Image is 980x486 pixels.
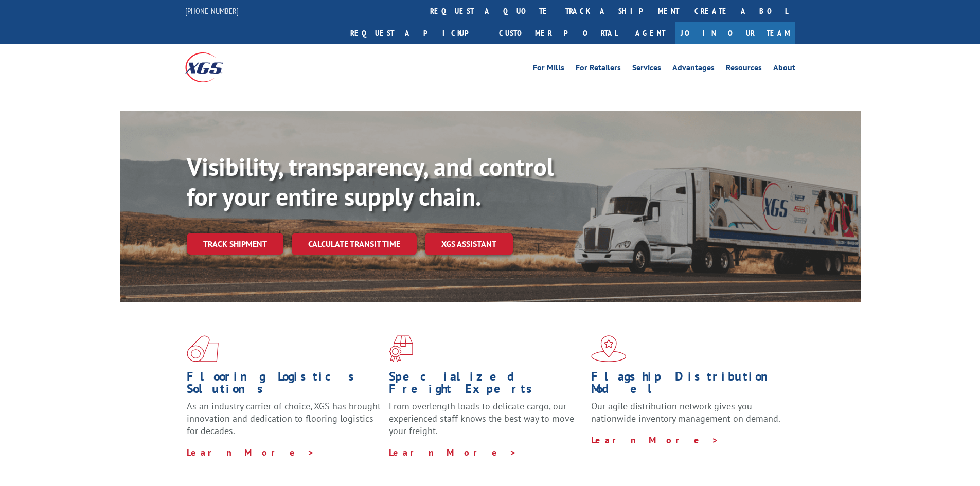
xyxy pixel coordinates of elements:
a: Request a pickup [343,22,491,44]
a: Join Our Team [675,22,795,44]
h1: Flooring Logistics Solutions [187,370,381,400]
a: Learn More > [187,446,315,458]
a: Calculate transit time [292,233,417,255]
a: [PHONE_NUMBER] [185,6,239,16]
h1: Specialized Freight Experts [389,370,583,400]
span: Our agile distribution network gives you nationwide inventory management on demand. [591,400,780,424]
img: xgs-icon-focused-on-flooring-red [389,335,413,362]
a: For Retailers [576,64,621,75]
a: Services [632,64,661,75]
b: Visibility, transparency, and control for your entire supply chain. [187,151,554,212]
a: Customer Portal [491,22,625,44]
a: XGS ASSISTANT [425,233,513,255]
a: About [773,64,795,75]
a: Advantages [672,64,715,75]
img: xgs-icon-flagship-distribution-model-red [591,335,627,362]
h1: Flagship Distribution Model [591,370,786,400]
img: xgs-icon-total-supply-chain-intelligence-red [187,335,219,362]
span: As an industry carrier of choice, XGS has brought innovation and dedication to flooring logistics... [187,400,381,437]
a: Resources [726,64,762,75]
a: Agent [625,22,675,44]
a: Learn More > [389,446,517,458]
a: For Mills [533,64,564,75]
a: Track shipment [187,233,283,255]
p: From overlength loads to delicate cargo, our experienced staff knows the best way to move your fr... [389,400,583,446]
a: Learn More > [591,434,719,446]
